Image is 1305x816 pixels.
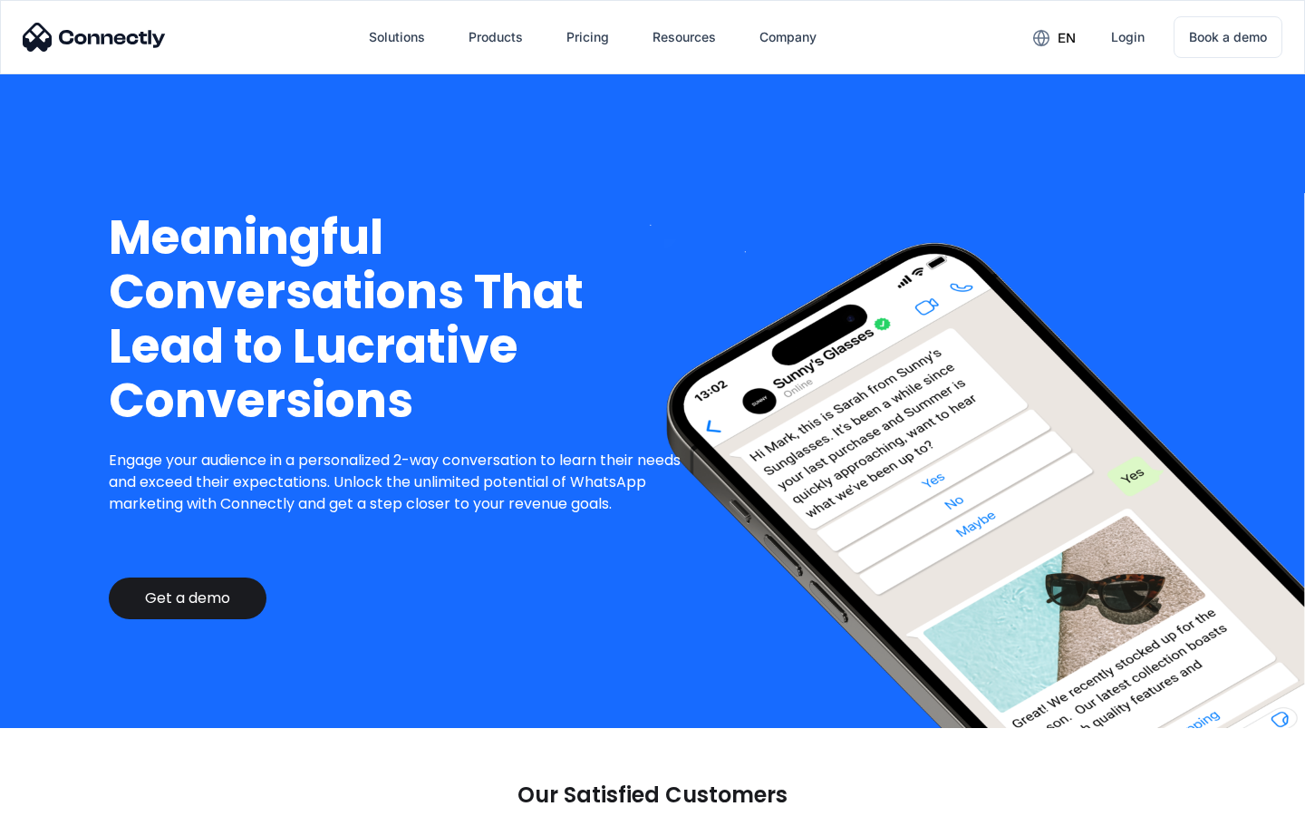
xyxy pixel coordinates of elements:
ul: Language list [36,784,109,810]
aside: Language selected: English [18,784,109,810]
div: en [1058,25,1076,51]
div: Products [469,24,523,50]
div: Resources [652,24,716,50]
div: Pricing [566,24,609,50]
p: Engage your audience in a personalized 2-way conversation to learn their needs and exceed their e... [109,450,695,515]
a: Login [1097,15,1159,59]
a: Book a demo [1174,16,1282,58]
div: Solutions [369,24,425,50]
div: Company [759,24,817,50]
h1: Meaningful Conversations That Lead to Lucrative Conversions [109,210,695,428]
img: Connectly Logo [23,23,166,52]
a: Pricing [552,15,623,59]
div: Get a demo [145,589,230,607]
div: Login [1111,24,1145,50]
p: Our Satisfied Customers [517,782,788,808]
a: Get a demo [109,578,266,619]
